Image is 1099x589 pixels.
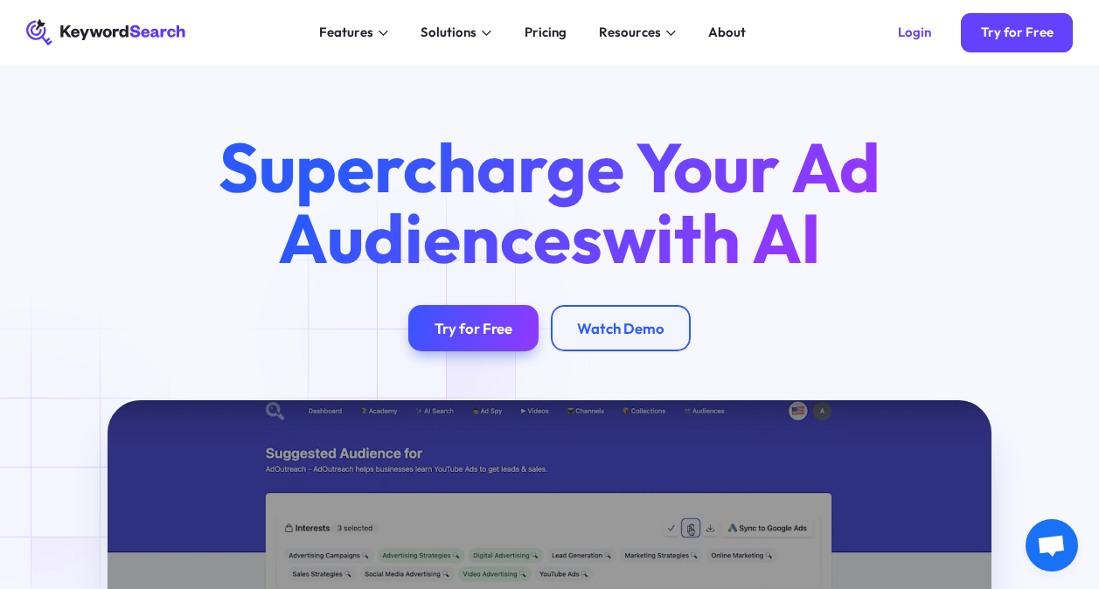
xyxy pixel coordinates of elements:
div: Try for Free [435,319,512,337]
a: Try for Free [408,305,539,350]
span: with AI [602,194,821,281]
div: Features [319,23,373,42]
a: Try for Free [961,13,1073,52]
div: Login [898,24,931,41]
a: Login [879,13,951,52]
div: Solutions [421,23,476,42]
div: Watch Demo [577,319,664,337]
div: Open chat [1026,519,1078,572]
a: About [699,19,755,45]
h1: Supercharge Your Ad Audiences [190,131,910,273]
div: Resources [599,23,661,42]
div: About [708,23,746,42]
a: Pricing [514,19,575,45]
div: Pricing [525,23,567,42]
div: Try for Free [981,24,1054,41]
